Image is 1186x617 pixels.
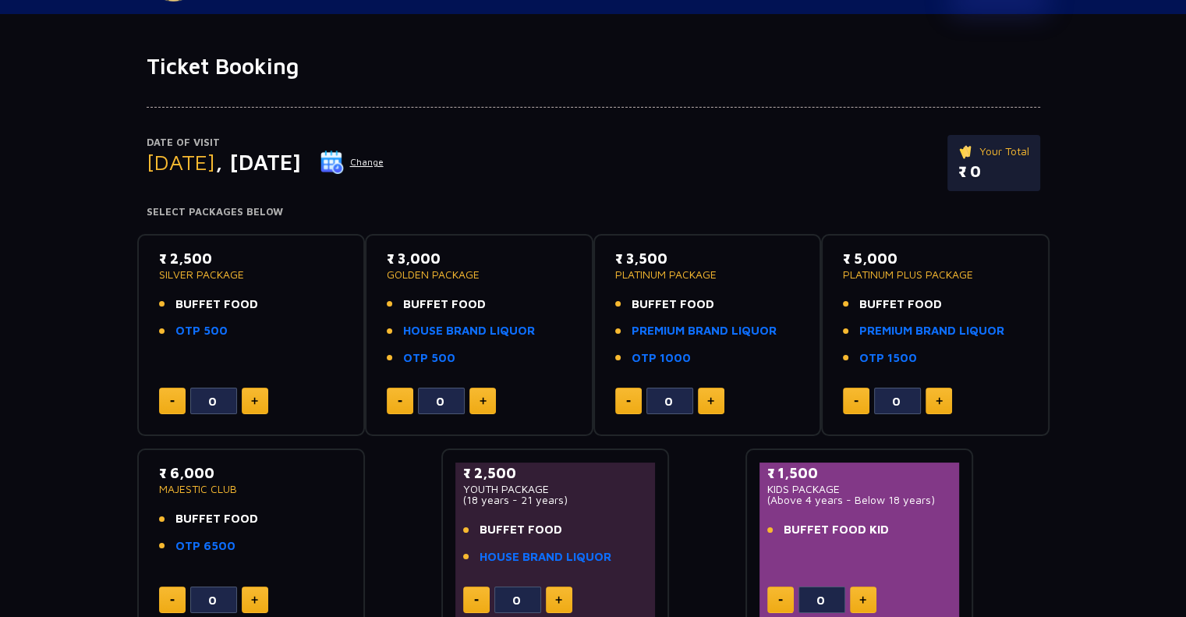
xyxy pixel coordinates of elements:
span: BUFFET FOOD [403,296,486,314]
a: PREMIUM BRAND LIQUOR [632,322,777,340]
button: Change [320,150,384,175]
img: plus [251,397,258,405]
img: plus [936,397,943,405]
a: PREMIUM BRAND LIQUOR [859,322,1004,340]
p: Your Total [958,143,1029,160]
img: minus [170,599,175,601]
span: BUFFET FOOD KID [784,521,889,539]
img: minus [854,400,859,402]
img: minus [170,400,175,402]
p: GOLDEN PACKAGE [387,269,572,280]
img: ticket [958,143,975,160]
span: BUFFET FOOD [175,510,258,528]
p: ₹ 3,000 [387,248,572,269]
span: BUFFET FOOD [480,521,562,539]
p: ₹ 1,500 [767,463,952,484]
img: plus [251,596,258,604]
img: minus [626,400,631,402]
p: KIDS PACKAGE [767,484,952,495]
p: YOUTH PACKAGE [463,484,648,495]
img: plus [859,596,866,604]
p: ₹ 2,500 [159,248,344,269]
img: plus [555,596,562,604]
p: (Above 4 years - Below 18 years) [767,495,952,505]
p: PLATINUM PACKAGE [615,269,800,280]
img: minus [398,400,402,402]
p: ₹ 2,500 [463,463,648,484]
img: minus [778,599,783,601]
a: OTP 1000 [632,349,691,367]
a: HOUSE BRAND LIQUOR [403,322,535,340]
p: Date of Visit [147,135,384,151]
h4: Select Packages Below [147,206,1040,218]
p: (18 years - 21 years) [463,495,648,505]
p: PLATINUM PLUS PACKAGE [843,269,1028,280]
img: minus [474,599,479,601]
span: BUFFET FOOD [175,296,258,314]
p: ₹ 3,500 [615,248,800,269]
img: plus [480,397,487,405]
a: OTP 1500 [859,349,917,367]
p: SILVER PACKAGE [159,269,344,280]
p: ₹ 0 [958,160,1029,183]
span: BUFFET FOOD [632,296,714,314]
p: MAJESTIC CLUB [159,484,344,495]
img: plus [707,397,714,405]
span: [DATE] [147,149,215,175]
a: HOUSE BRAND LIQUOR [480,548,611,566]
a: OTP 6500 [175,537,235,555]
a: OTP 500 [403,349,455,367]
p: ₹ 5,000 [843,248,1028,269]
span: , [DATE] [215,149,301,175]
span: BUFFET FOOD [859,296,942,314]
a: OTP 500 [175,322,228,340]
h1: Ticket Booking [147,53,1040,80]
p: ₹ 6,000 [159,463,344,484]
